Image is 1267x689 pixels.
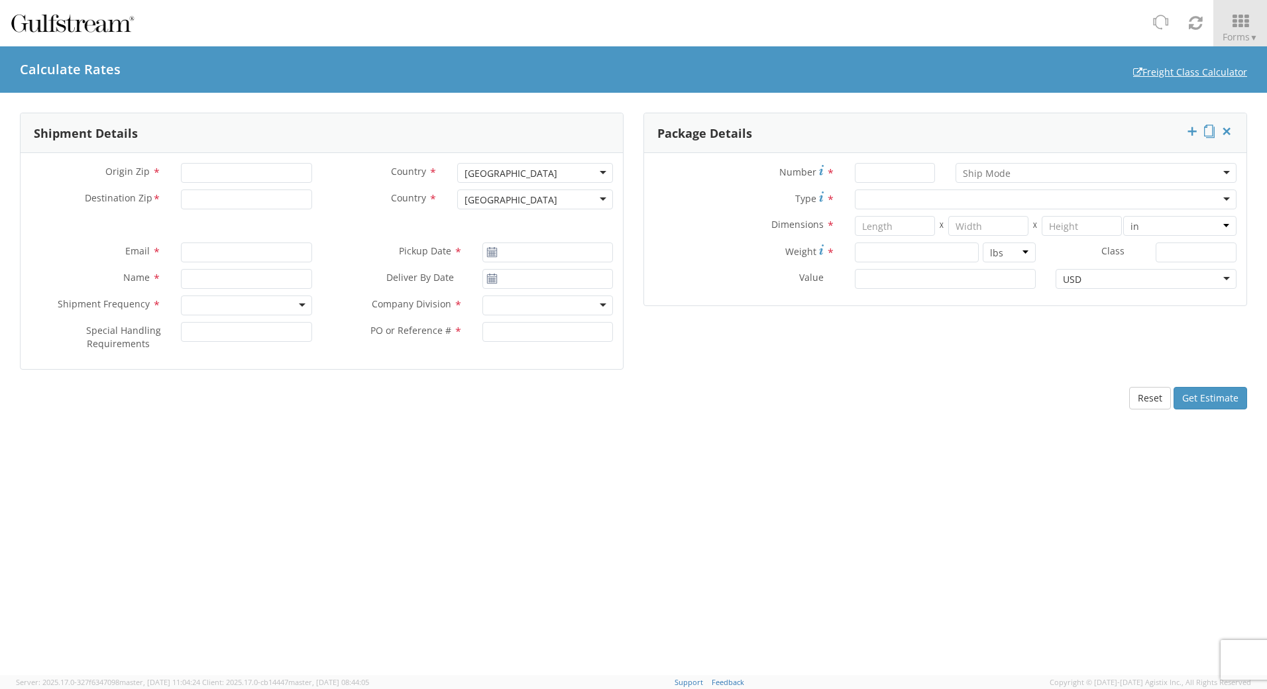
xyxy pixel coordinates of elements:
[785,245,816,258] span: Weight
[202,677,369,687] span: Client: 2025.17.0-cb14447
[795,192,816,205] span: Type
[386,271,454,286] span: Deliver By Date
[288,677,369,687] span: master, [DATE] 08:44:05
[963,167,1011,180] input: Ship Mode
[1050,677,1251,688] span: Copyright © [DATE]-[DATE] Agistix Inc., All Rights Reserved
[657,113,752,153] h3: Package Details
[20,62,121,77] h4: Calculate Rates
[1129,387,1171,409] button: Reset
[465,167,557,180] div: [GEOGRAPHIC_DATA]
[370,324,451,337] span: PO or Reference #
[1133,66,1247,78] a: Freight Class Calculator
[779,166,816,178] span: Number
[1063,273,1081,286] div: USD
[1250,32,1258,43] span: ▼
[16,677,200,687] span: Server: 2025.17.0-327f6347098
[855,216,935,236] input: Length
[85,191,152,207] span: Destination Zip
[34,113,138,153] h3: Shipment Details
[675,677,703,687] a: Support
[1223,30,1258,43] span: Forms
[391,191,426,204] span: Country
[935,216,948,236] span: X
[10,12,135,34] img: gulfstream-logo-030f482cb65ec2084a9d.png
[1028,216,1042,236] span: X
[1101,244,1125,257] span: Class
[799,271,824,284] span: Value
[105,165,150,178] span: Origin Zip
[391,165,426,178] span: Country
[372,297,451,310] span: Company Division
[1174,387,1247,409] button: Get Estimate
[125,244,150,257] span: Email
[119,677,200,687] span: master, [DATE] 11:04:24
[86,324,161,350] span: Special Handling Requirements
[712,677,744,687] a: Feedback
[948,216,1028,236] input: Width
[465,193,557,207] div: [GEOGRAPHIC_DATA]
[399,244,451,257] span: Pickup Date
[771,218,824,231] span: Dimensions
[1042,216,1122,236] input: Height
[123,271,150,284] span: Name
[58,297,150,310] span: Shipment Frequency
